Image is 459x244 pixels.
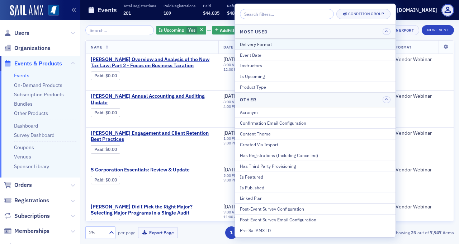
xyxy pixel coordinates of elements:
button: Export Page [138,227,178,238]
time: 12:00 PM [223,67,239,72]
a: Users [4,29,29,37]
span: Surgent's Did I Pick the Right Major? Selecting Major Programs in a Single Audit [91,204,213,216]
img: SailAMX [10,5,43,17]
div: Vendor Webinar [396,167,449,173]
span: : [94,177,105,183]
h1: Events [98,6,117,14]
a: Events [14,72,29,79]
div: – [223,136,240,146]
span: [DATE] [223,56,238,63]
span: $0.00 [105,73,117,78]
span: Orders [14,181,32,189]
a: [PERSON_NAME] Annual Accounting and Auditing Update [91,93,213,106]
span: 201 [123,10,131,16]
a: Memberships [4,227,49,235]
button: Export [388,25,419,35]
input: Search filters... [240,9,334,19]
a: New Event [422,26,454,33]
a: Dashboard [14,123,38,129]
button: Product Type [235,82,396,92]
span: Date [223,45,233,50]
a: On-Demand Products [14,82,62,88]
a: Events & Products [4,60,62,68]
div: Vendor Webinar [396,204,449,210]
span: $0.00 [105,110,117,115]
button: Is Upcoming [235,71,396,82]
div: Yes [156,26,206,35]
label: per page [118,229,136,236]
a: Venues [14,153,31,160]
time: 9:00 AM [223,210,237,215]
a: S Corporation Essentials: Review & Update [91,167,211,173]
div: Instructors [240,62,391,69]
button: Has Third Party Provisioning [235,161,396,171]
div: Linked Plan [240,195,391,201]
span: Surgent's Annual Accounting and Auditing Update [91,93,213,106]
a: [PERSON_NAME] Did I Pick the Right Major? Selecting Major Programs in a Single Audit [91,204,213,216]
time: 4:00 PM [223,104,237,109]
button: Content Theme [235,128,396,139]
span: [DATE] [223,93,238,99]
button: Delivery Format [235,39,396,49]
button: Post-Event Survey Email Configuration [235,214,396,225]
span: $0.00 [105,147,117,152]
div: Delivery Format [240,41,391,47]
button: Is Published [235,182,396,193]
time: 1:00 PM [223,136,237,141]
span: : [94,147,105,152]
div: Paid: 0 - $0 [91,108,120,117]
div: Is Published [240,184,391,191]
a: Paid [94,147,103,152]
div: Vendor Webinar [396,56,449,63]
a: Orders [4,181,32,189]
div: 25 [89,229,105,236]
p: Refunded [227,3,244,8]
h4: Most Used [240,28,268,35]
span: $44,035 [203,10,219,16]
div: – [223,100,240,109]
a: View Homepage [43,5,59,17]
button: Is Featured [235,171,396,182]
div: Vendor Webinar [396,130,449,137]
p: Paid Registrations [164,3,195,8]
button: New Event [422,25,454,35]
a: Paid [94,220,103,226]
a: Subscriptions [4,212,50,220]
button: Linked Plan [235,193,396,203]
time: 9:00 PM [223,178,237,183]
p: Paid [203,3,219,8]
input: Search… [85,25,154,35]
div: Acronym [240,109,391,115]
a: Subscription Products [14,91,64,98]
span: 189 [164,10,171,16]
h4: Other [240,96,256,103]
div: Product Type [240,84,391,90]
a: Paid [94,73,103,78]
span: [DATE] [223,203,238,210]
p: Total Registrations [123,3,156,8]
div: Vendor Webinar [396,93,449,100]
a: Registrations [4,197,49,204]
div: Confirmation Email Configuration [240,120,391,126]
span: Surgent's Overview and Analysis of the New Tax Law: Part 2 - Focus on Business Taxation [91,56,213,69]
div: Post-Event Survey Configuration [240,206,391,212]
time: 8:00 AM [223,62,237,67]
span: Yes [188,27,195,33]
span: Users [14,29,29,37]
strong: 25 [410,229,417,236]
a: [PERSON_NAME] Engagement and Client Retention Best Practices [91,130,213,143]
button: Instructors [235,60,396,71]
span: : [94,220,105,226]
div: Has Registrations (Including Cancelled) [240,152,391,158]
button: Created Via Import [235,139,396,150]
span: Subscriptions [14,212,50,220]
span: Format [396,45,411,50]
a: Survey Dashboard [14,132,55,138]
div: Paid: 0 - $0 [91,145,120,154]
span: Profile [441,4,454,17]
button: Condition Group [336,9,391,19]
span: : [94,73,105,78]
div: [DOMAIN_NAME] [397,7,437,13]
